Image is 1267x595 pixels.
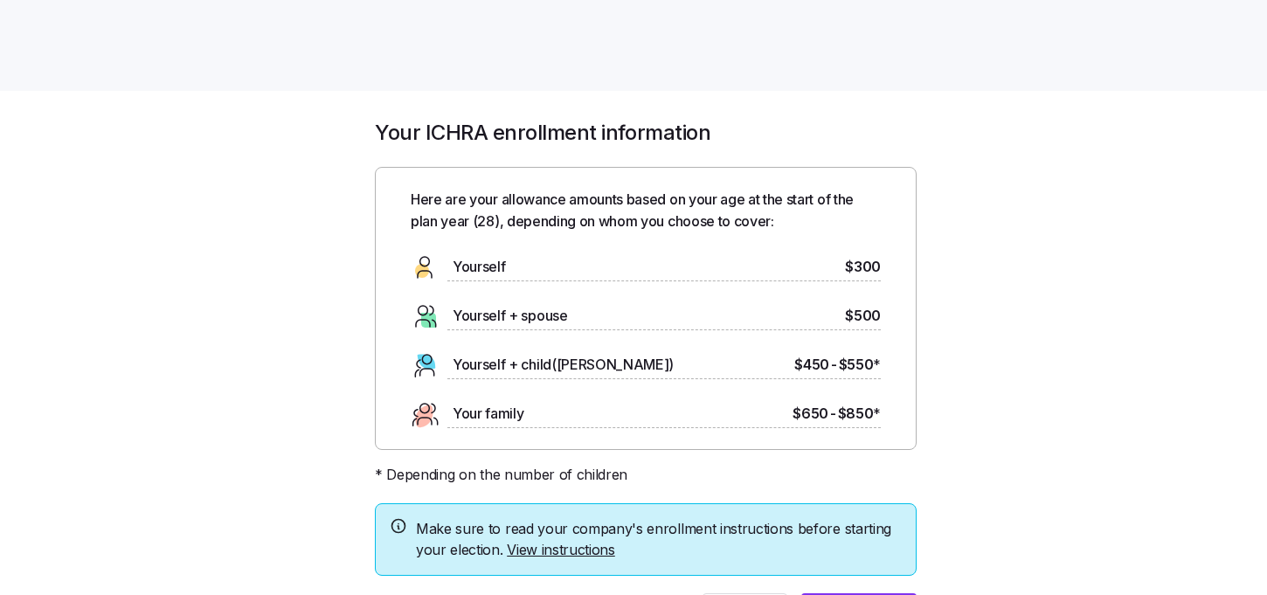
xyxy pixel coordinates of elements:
[794,354,829,376] span: $450
[411,189,881,232] span: Here are your allowance amounts based on your age at the start of the plan year ( 28 ), depending...
[453,256,505,278] span: Yourself
[375,119,917,146] h1: Your ICHRA enrollment information
[839,354,881,376] span: $550
[453,305,568,327] span: Yourself + spouse
[453,403,523,425] span: Your family
[831,354,837,376] span: -
[845,256,881,278] span: $300
[416,518,902,562] span: Make sure to read your company's enrollment instructions before starting your election.
[375,464,627,486] span: * Depending on the number of children
[838,403,881,425] span: $850
[845,305,881,327] span: $500
[507,541,615,558] a: View instructions
[453,354,674,376] span: Yourself + child([PERSON_NAME])
[830,403,836,425] span: -
[793,403,828,425] span: $650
